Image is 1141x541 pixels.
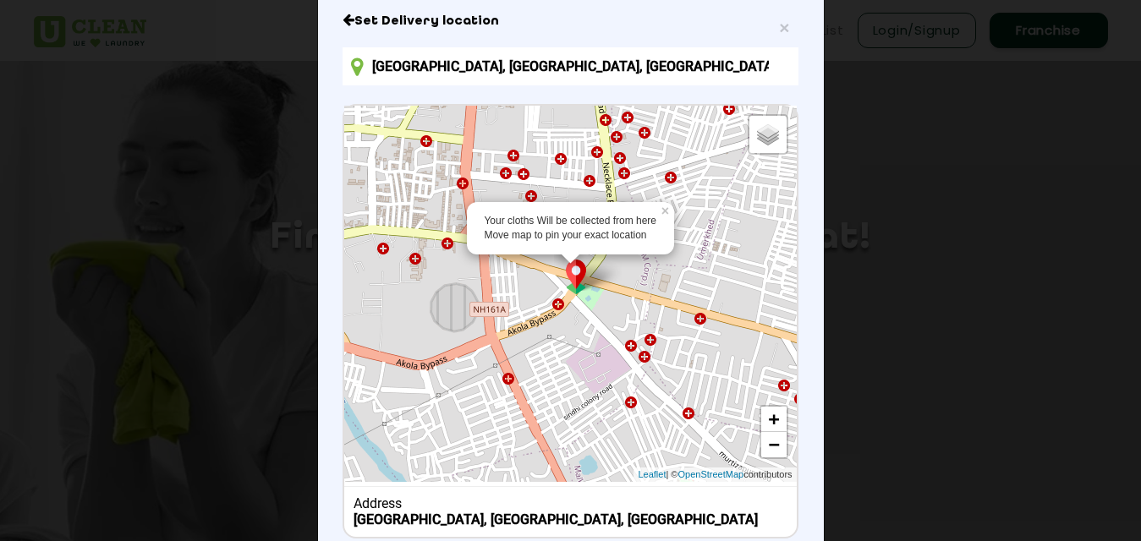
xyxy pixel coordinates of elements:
[343,47,798,85] input: Enter location
[761,432,787,457] a: Zoom out
[779,19,789,36] button: Close
[354,495,787,511] div: Address
[634,467,796,482] div: | © contributors
[761,407,787,432] a: Zoom in
[354,511,758,527] b: [GEOGRAPHIC_DATA], [GEOGRAPHIC_DATA], [GEOGRAPHIC_DATA]
[677,467,743,482] a: OpenStreetMap
[638,467,666,482] a: Leaflet
[484,214,657,243] div: Your cloths Will be collected from here Move map to pin your exact location
[779,18,789,37] span: ×
[659,202,674,214] a: ×
[749,116,787,153] a: Layers
[343,13,798,30] h6: Close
